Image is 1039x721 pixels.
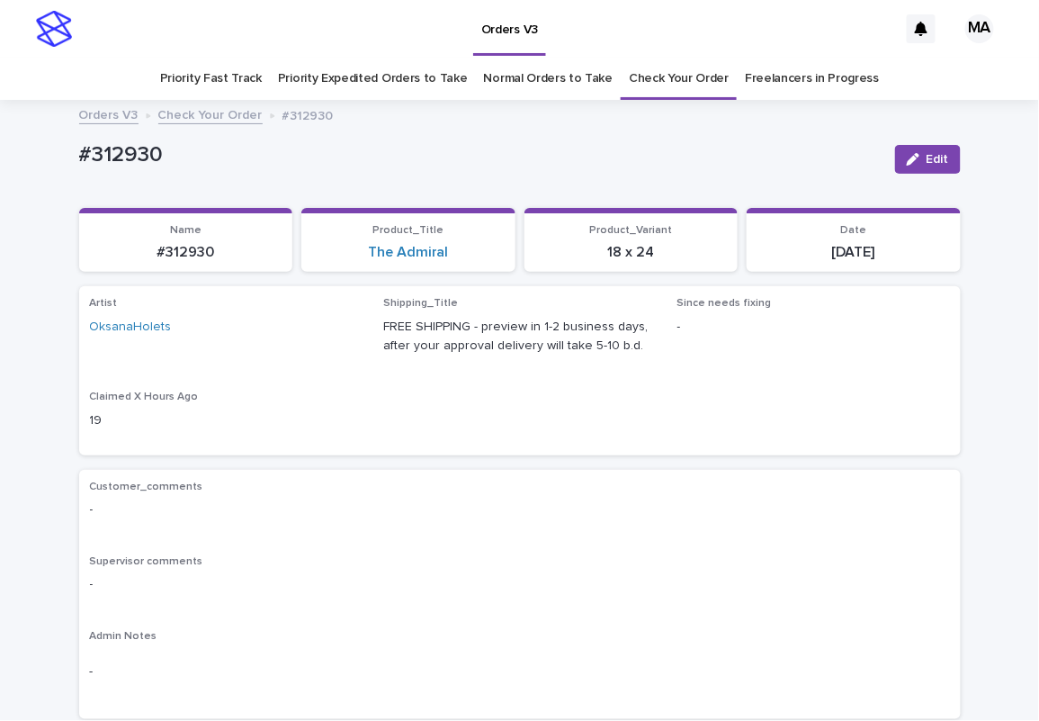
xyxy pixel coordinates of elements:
[158,104,263,124] a: Check Your Order
[927,153,949,166] span: Edit
[160,58,262,100] a: Priority Fast Track
[677,298,772,309] span: Since needs fixing
[90,298,118,309] span: Artist
[677,318,950,337] p: -
[745,58,879,100] a: Freelancers in Progress
[757,244,950,261] p: [DATE]
[484,58,614,100] a: Normal Orders to Take
[90,318,172,337] a: OksanaHolets
[90,244,282,261] p: #312930
[90,500,950,519] p: -
[589,225,672,236] span: Product_Variant
[895,145,961,174] button: Edit
[840,225,866,236] span: Date
[90,631,157,642] span: Admin Notes
[90,482,203,492] span: Customer_comments
[90,392,199,402] span: Claimed X Hours Ago
[90,575,950,594] p: -
[90,556,203,567] span: Supervisor comments
[383,318,656,356] p: FREE SHIPPING - preview in 1-2 business days, after your approval delivery will take 5-10 b.d.
[90,411,363,430] p: 19
[383,298,458,309] span: Shipping_Title
[368,244,449,261] a: The Admiral
[90,662,950,681] p: -
[535,244,728,261] p: 18 x 24
[282,104,334,124] p: #312930
[79,142,881,168] p: #312930
[372,225,443,236] span: Product_Title
[278,58,468,100] a: Priority Expedited Orders to Take
[965,14,994,43] div: MA
[79,104,139,124] a: Orders V3
[36,11,72,47] img: stacker-logo-s-only.png
[629,58,729,100] a: Check Your Order
[170,225,202,236] span: Name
